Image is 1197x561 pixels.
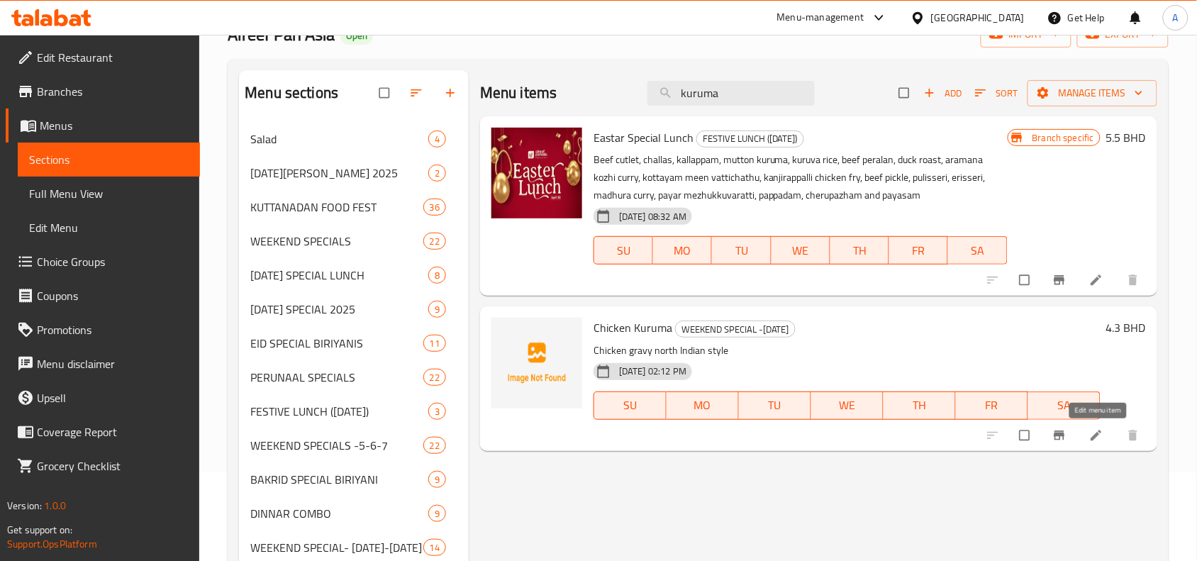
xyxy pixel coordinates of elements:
[239,326,469,360] div: EID SPECIAL BIRIYANIS11
[18,143,200,177] a: Sections
[429,269,445,282] span: 8
[423,539,446,556] div: items
[423,233,446,250] div: items
[491,318,582,409] img: Chicken Kuruma
[7,496,42,515] span: Version:
[600,395,661,416] span: SU
[594,342,1101,360] p: Chicken gravy north Indian style
[245,82,338,104] h2: Menu sections
[920,82,966,104] span: Add item
[424,201,445,214] span: 36
[435,77,469,109] button: Add section
[250,539,423,556] span: WEEKEND SPECIAL- [DATE]-[DATE]
[250,199,423,216] div: KUTTANADAN FOOD FEST
[891,79,920,106] span: Select section
[250,437,423,454] span: WEEKEND SPECIALS -5-6-7
[718,240,765,261] span: TU
[40,117,189,134] span: Menus
[966,82,1028,104] span: Sort items
[7,535,97,553] a: Support.OpsPlatform
[772,236,830,265] button: WE
[371,79,401,106] span: Select all sections
[29,219,189,236] span: Edit Menu
[428,471,446,488] div: items
[777,240,825,261] span: WE
[7,521,72,539] span: Get support on:
[1044,265,1078,296] button: Branch-specific-item
[423,335,446,352] div: items
[37,457,189,474] span: Grocery Checklist
[817,395,878,416] span: WE
[6,381,200,415] a: Upsell
[697,130,803,147] span: FESTIVE LUNCH ([DATE])
[6,109,200,143] a: Menus
[1173,10,1179,26] span: A
[401,77,435,109] span: Sort sections
[44,496,66,515] span: 1.0.0
[594,127,694,148] span: Eastar Special Lunch
[889,395,950,416] span: TH
[6,313,200,347] a: Promotions
[250,233,423,250] div: WEEKEND SPECIALS
[6,449,200,483] a: Grocery Checklist
[239,496,469,531] div: DINNAR COMBO9
[971,82,1022,104] button: Sort
[992,26,1060,43] span: import
[667,391,739,420] button: MO
[428,130,446,148] div: items
[889,236,948,265] button: FR
[429,133,445,146] span: 4
[777,9,864,26] div: Menu-management
[924,85,962,101] span: Add
[1039,84,1146,102] span: Manage items
[428,267,446,284] div: items
[653,236,712,265] button: MO
[250,301,428,318] div: RAMADAN SPECIAL 2025
[956,391,1028,420] button: FR
[830,236,889,265] button: TH
[423,437,446,454] div: items
[6,40,200,74] a: Edit Restaurant
[428,301,446,318] div: items
[811,391,884,420] button: WE
[239,394,469,428] div: FESTIVE LUNCH ([DATE])3
[37,321,189,338] span: Promotions
[975,85,1018,101] span: Sort
[250,505,428,522] div: DINNAR COMBO
[745,395,806,416] span: TU
[429,405,445,418] span: 3
[659,240,706,261] span: MO
[239,462,469,496] div: BAKRID SPECIAL BIRIYANI9
[594,236,653,265] button: SU
[1011,267,1041,294] span: Select to update
[250,130,428,148] span: Salad
[1118,420,1152,451] button: delete
[428,505,446,522] div: items
[37,389,189,406] span: Upsell
[340,28,373,45] div: Open
[250,335,423,352] span: EID SPECIAL BIRIYANIS
[836,240,884,261] span: TH
[29,151,189,168] span: Sections
[6,415,200,449] a: Coverage Report
[600,240,647,261] span: SU
[424,235,445,248] span: 22
[239,292,469,326] div: [DATE] SPECIAL 20259
[37,253,189,270] span: Choice Groups
[1118,265,1152,296] button: delete
[6,347,200,381] a: Menu disclaimer
[340,30,373,42] span: Open
[594,151,1008,204] p: Beef cutlet, challas, kallappam, mutton kuruma, kuruva rice, beef peralan, duck roast, aramana ko...
[37,287,189,304] span: Coupons
[676,321,795,338] span: WEEKEND SPECIAL -[DATE]
[250,165,428,182] div: ONAM SADHYA 2025
[675,321,796,338] div: WEEKEND SPECIAL -SEP-11-12
[429,473,445,487] span: 9
[1106,318,1146,338] h6: 4.3 BHD
[239,428,469,462] div: WEEKEND SPECIALS -5-6-722
[250,539,423,556] div: WEEKEND SPECIAL- AUG 21-22
[423,369,446,386] div: items
[250,471,428,488] span: BAKRID SPECIAL BIRIYANI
